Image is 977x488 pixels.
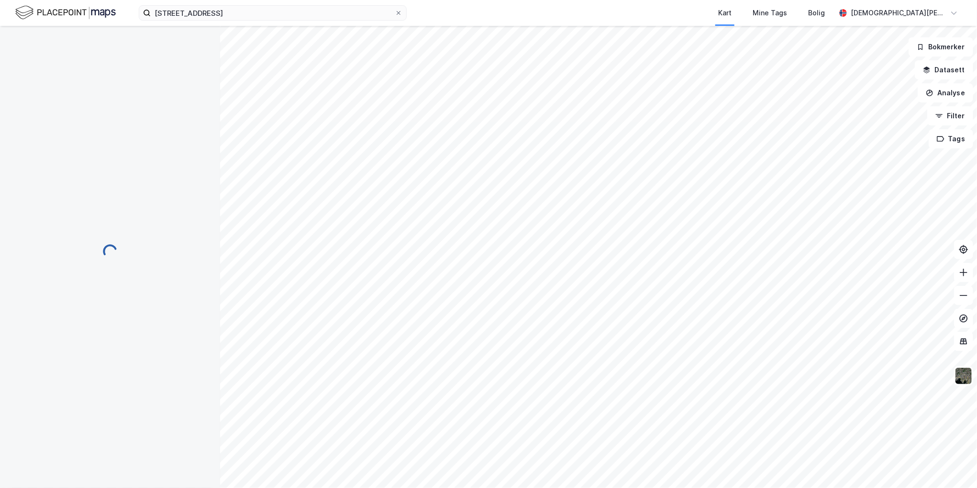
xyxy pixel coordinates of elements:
button: Analyse [918,83,973,102]
button: Bokmerker [909,37,973,57]
div: Bolig [808,7,825,19]
div: Kart [718,7,732,19]
img: logo.f888ab2527a4732fd821a326f86c7f29.svg [15,4,116,21]
input: Søk på adresse, matrikkel, gårdeiere, leietakere eller personer [151,6,395,20]
iframe: Chat Widget [929,442,977,488]
button: Tags [929,129,973,148]
div: Mine Tags [753,7,787,19]
img: spinner.a6d8c91a73a9ac5275cf975e30b51cfb.svg [102,244,118,259]
button: Filter [927,106,973,125]
button: Datasett [915,60,973,79]
img: 9k= [955,367,973,385]
div: [DEMOGRAPHIC_DATA][PERSON_NAME] [851,7,946,19]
